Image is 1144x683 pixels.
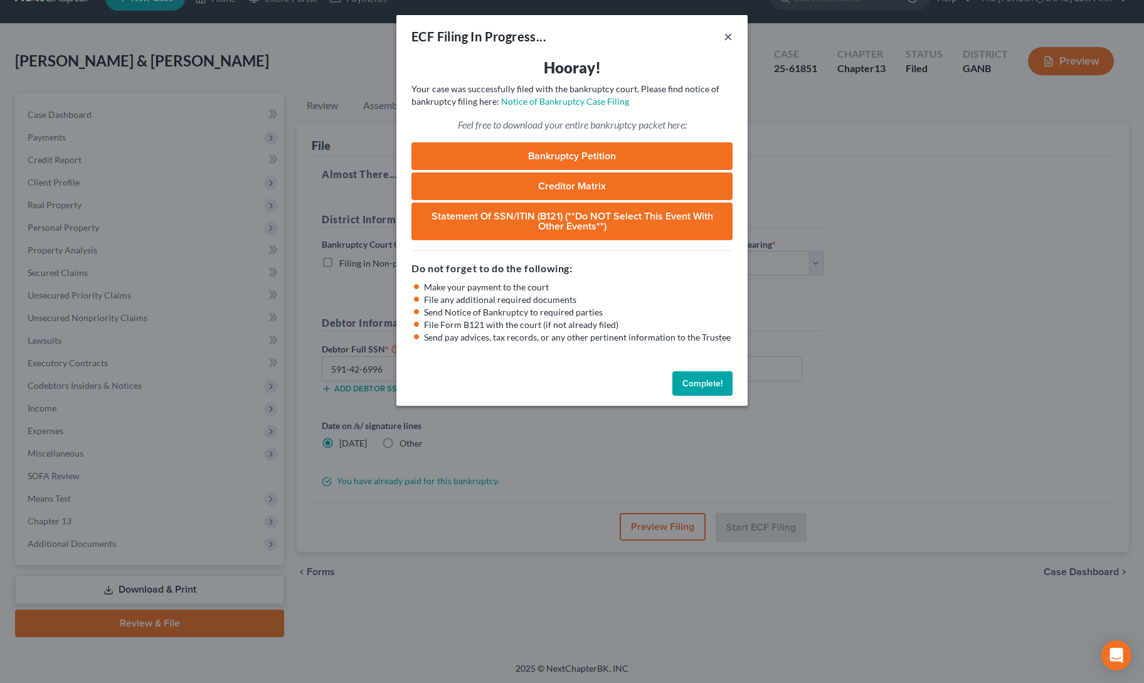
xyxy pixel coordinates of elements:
a: Creditor Matrix [411,172,733,200]
button: Complete! [672,371,733,396]
li: Send Notice of Bankruptcy to required parties [424,306,733,319]
button: × [724,29,733,44]
a: Statement of SSN/ITIN (B121) (**Do NOT select this event with other events**) [411,203,733,240]
a: Notice of Bankruptcy Case Filing [501,96,629,107]
li: Make your payment to the court [424,281,733,294]
div: Open Intercom Messenger [1101,640,1131,670]
h5: Do not forget to do the following: [411,261,733,276]
a: Bankruptcy Petition [411,142,733,170]
div: ECF Filing In Progress... [411,28,546,45]
h3: Hooray! [411,58,733,78]
li: File Form B121 with the court (if not already filed) [424,319,733,331]
li: Send pay advices, tax records, or any other pertinent information to the Trustee [424,331,733,344]
p: Feel free to download your entire bankruptcy packet here: [411,118,733,132]
li: File any additional required documents [424,294,733,306]
span: Your case was successfully filed with the bankruptcy court. Please find notice of bankruptcy fili... [411,83,719,107]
